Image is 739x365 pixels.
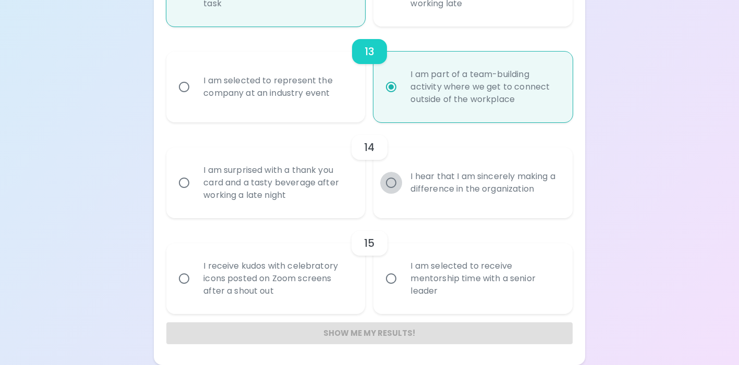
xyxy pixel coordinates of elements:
[166,122,573,218] div: choice-group-check
[166,218,573,314] div: choice-group-check
[365,43,374,60] h6: 13
[166,27,573,122] div: choice-group-check
[402,158,566,208] div: I hear that I am sincerely making a difference in the organization
[364,235,374,251] h6: 15
[195,152,359,214] div: I am surprised with a thank you card and a tasty beverage after working a late night
[402,56,566,118] div: I am part of a team-building activity where we get to connect outside of the workplace
[195,62,359,112] div: I am selected to represent the company at an industry event
[195,247,359,310] div: I receive kudos with celebratory icons posted on Zoom screens after a shout out
[364,139,374,156] h6: 14
[402,247,566,310] div: I am selected to receive mentorship time with a senior leader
